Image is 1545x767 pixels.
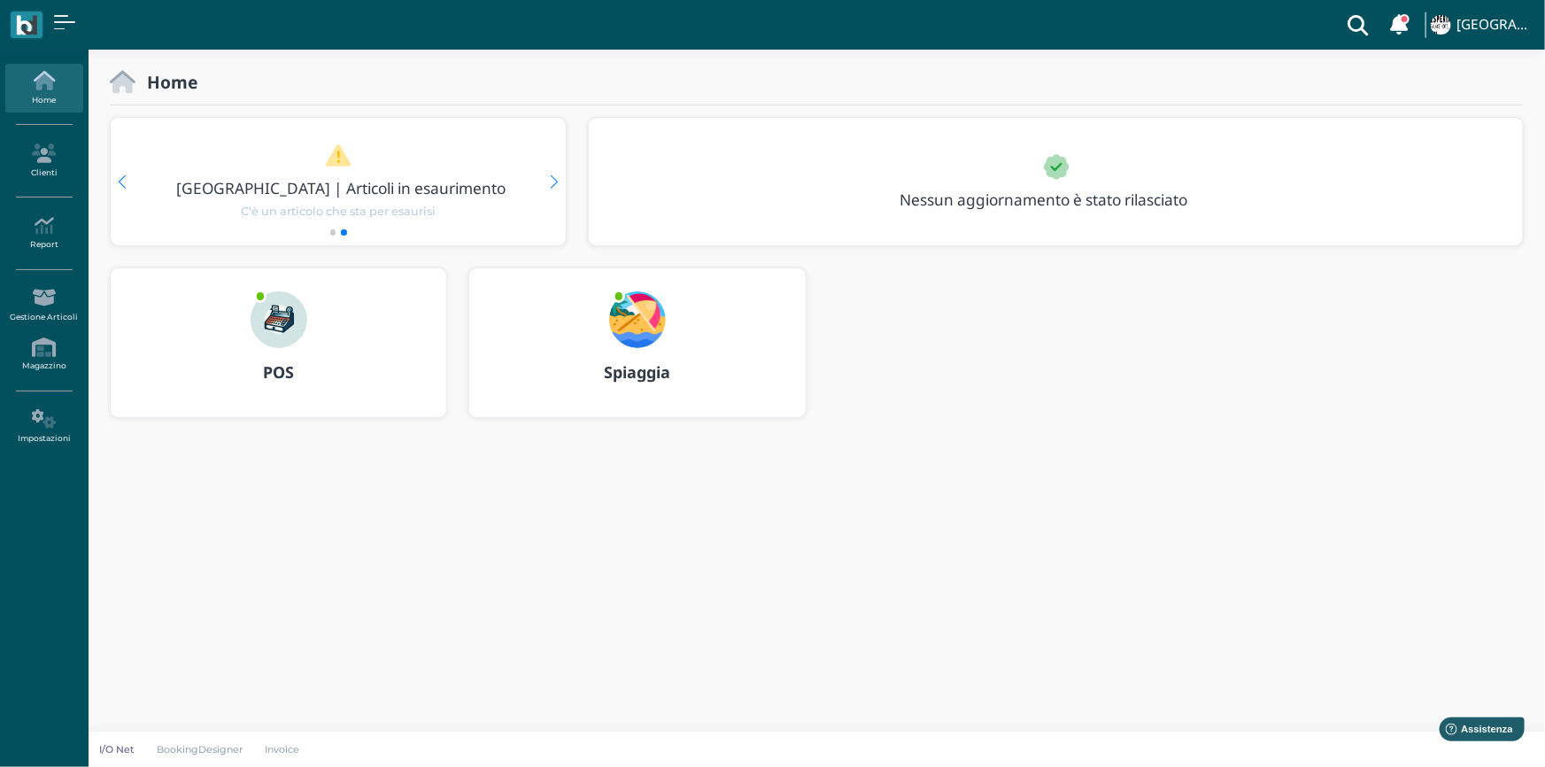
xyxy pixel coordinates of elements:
[1428,4,1534,46] a: ... [GEOGRAPHIC_DATA]
[5,402,82,451] a: Impostazioni
[251,291,307,348] img: ...
[5,330,82,379] a: Magazzino
[148,180,536,197] h3: [GEOGRAPHIC_DATA] | Articoli in esaurimento
[263,361,294,383] b: POS
[135,73,197,91] h2: Home
[241,203,436,220] span: C'è un articolo che sta per esaurisi
[52,14,117,27] span: Assistenza
[589,118,1523,245] div: 1 / 1
[1456,18,1534,33] h4: [GEOGRAPHIC_DATA]
[110,267,447,439] a: ... POS
[5,281,82,329] a: Gestione Articoli
[16,15,36,35] img: logo
[1431,15,1450,35] img: ...
[1419,712,1530,752] iframe: Help widget launcher
[609,291,666,348] img: ...
[468,267,806,439] a: ... Spiaggia
[5,64,82,112] a: Home
[5,136,82,185] a: Clienti
[118,175,126,189] div: Previous slide
[111,118,566,245] div: 2 / 2
[144,143,532,220] a: [GEOGRAPHIC_DATA] | Articoli in esaurimento C'è un articolo che sta per esaurisi
[5,209,82,258] a: Report
[551,175,559,189] div: Next slide
[889,191,1228,208] h3: Nessun aggiornamento è stato rilasciato
[604,361,670,383] b: Spiaggia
